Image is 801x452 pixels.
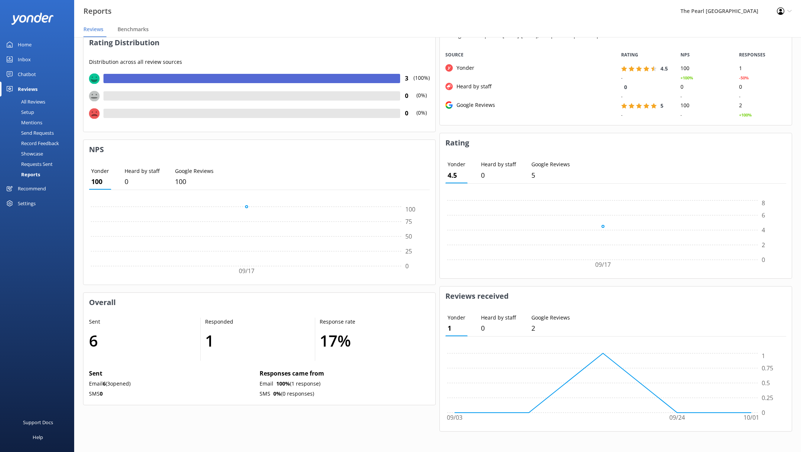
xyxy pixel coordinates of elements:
a: All Reviews [4,96,74,107]
h3: Reviews received [440,286,792,306]
h1: 6 [89,328,193,353]
b: 6 [103,380,106,387]
div: Record Feedback [4,138,59,148]
p: Sent [89,318,193,326]
div: 0 [734,82,792,92]
p: (0%) [413,109,430,126]
h3: Rating Distribution [83,33,435,52]
div: Heard by staff [453,82,491,91]
tspan: 2 [762,240,765,249]
p: (0%) [413,91,430,109]
h4: 0 [400,109,413,118]
h4: 3 [400,74,413,83]
div: +100% [739,112,752,118]
div: -50% [739,75,749,81]
div: Setup [4,107,34,117]
div: - [621,93,623,100]
p: Response rate [320,318,422,326]
p: (1 response) [276,380,320,388]
p: Email [260,380,273,388]
a: Showcase [4,148,74,159]
p: Responded [205,318,307,326]
div: Help [33,430,43,445]
p: 0 [481,323,516,334]
span: Source [445,51,464,58]
p: SMS [260,390,270,398]
b: 0 [100,390,103,397]
p: Yonder [448,160,465,168]
tspan: 6 [762,211,765,219]
p: (100%) [413,74,430,91]
p: 0 [481,170,516,181]
a: Record Feedback [4,138,74,148]
tspan: 09/03 [447,413,462,422]
h1: 17 % [320,328,422,353]
p: 5 [531,170,570,181]
div: Showcase [4,148,43,159]
tspan: 8 [762,199,765,207]
span: RESPONSES [739,51,765,58]
h3: Rating [440,133,792,153]
p: 0 [125,176,159,187]
tspan: 1 [762,352,765,360]
tspan: 0 [762,408,765,416]
p: 5 [448,170,465,181]
span: Reviews [83,26,103,33]
tspan: 0 [405,262,409,270]
div: Settings [18,196,36,211]
div: Reports [4,169,40,180]
p: Heard by staff [481,314,516,322]
p: Heard by staff [481,160,516,168]
tspan: 0 [762,255,765,263]
div: Home [18,37,32,52]
div: - [621,112,623,118]
p: Google Reviews [531,160,570,168]
tspan: 0.75 [762,364,773,372]
p: Sent [89,369,257,379]
h3: Reports [83,5,112,17]
div: - [739,93,741,100]
p: 100 [175,176,214,187]
p: Yonder [91,167,109,175]
tspan: 0.5 [762,379,770,387]
div: - [621,75,623,81]
tspan: 75 [405,217,412,226]
p: Responses came from [260,369,427,379]
a: Reports [4,169,74,180]
p: 1 [448,323,465,334]
div: Recommend [18,181,46,196]
a: Setup [4,107,74,117]
p: Google Reviews [531,314,570,322]
a: Mentions [4,117,74,128]
span: 4.5 [660,65,668,72]
div: 1 [734,64,792,73]
tspan: 4 [762,226,765,234]
div: Chatbot [18,67,36,82]
tspan: 09/24 [669,413,685,422]
div: 100 [675,101,734,110]
div: 0 [675,82,734,92]
a: Send Requests [4,128,74,138]
p: 100 [91,176,109,187]
p: Email ( 3 opened) [89,380,257,388]
div: Inbox [18,52,31,67]
span: NPS [680,51,690,58]
p: Google Reviews [175,167,214,175]
div: Yonder [453,64,474,72]
tspan: 10/01 [744,413,759,422]
tspan: 50 [405,232,412,240]
span: RATING [621,51,638,58]
span: 5 [660,102,663,109]
p: 2 [531,323,570,334]
span: Benchmarks [118,26,149,33]
div: Send Requests [4,128,54,138]
div: All Reviews [4,96,45,107]
img: yonder-white-logo.png [11,13,54,25]
p: Distribution across all review sources [89,58,430,66]
h3: NPS [83,140,435,159]
p: Yonder [448,314,465,322]
div: Reviews [18,82,37,96]
tspan: 09/17 [595,261,611,269]
h3: Overall [83,293,435,312]
tspan: 0.25 [762,393,773,402]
